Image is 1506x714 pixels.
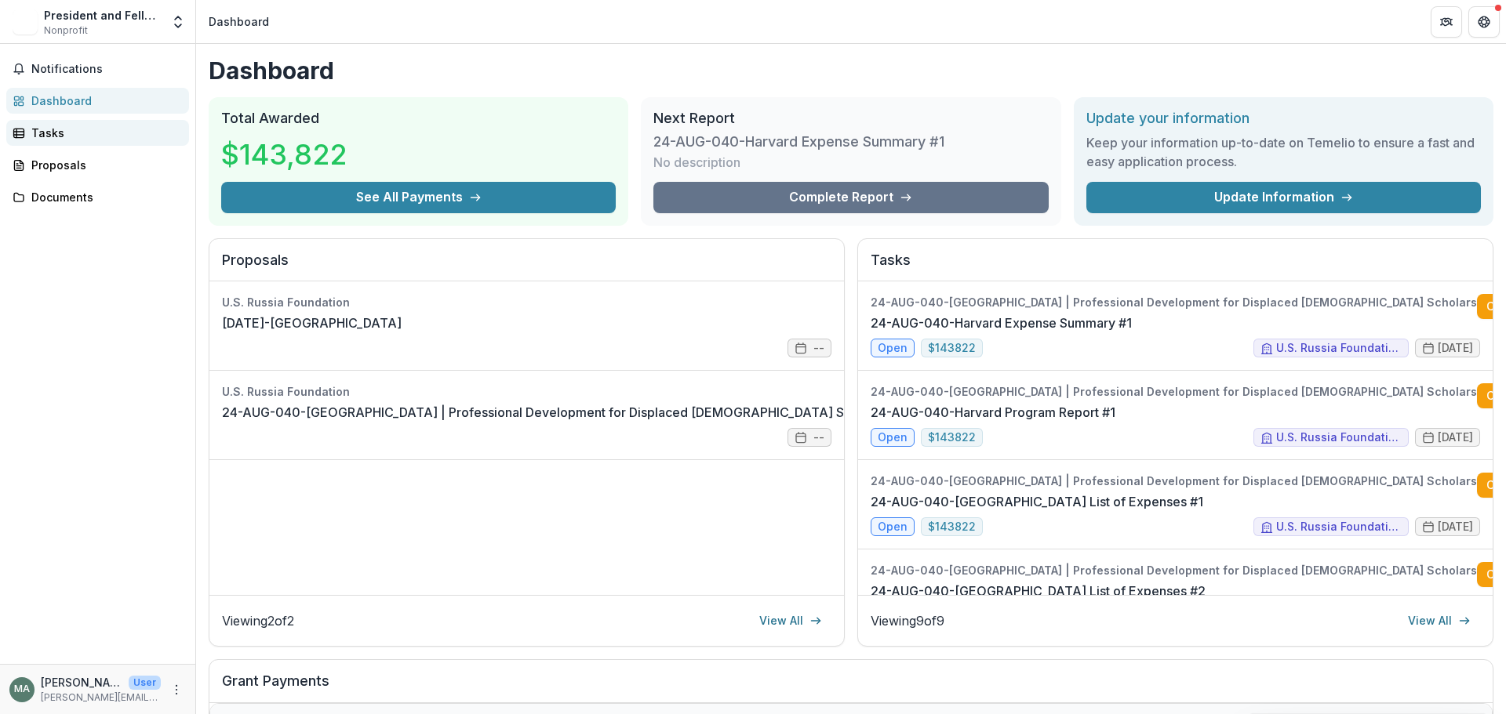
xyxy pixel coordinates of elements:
button: Get Help [1468,6,1500,38]
h2: Tasks [871,252,1480,281]
a: Dashboard [6,88,189,114]
h3: $143,822 [221,133,347,176]
div: Dashboard [209,13,269,30]
div: President and Fellows of Harvard College [44,7,161,24]
div: Dashboard [31,92,176,109]
a: Complete Report [653,182,1048,213]
a: Documents [6,184,189,210]
p: No description [653,153,740,172]
button: See All Payments [221,182,616,213]
a: View All [1399,608,1480,633]
button: Notifications [6,56,189,82]
a: 24-AUG-040-[GEOGRAPHIC_DATA] | Professional Development for Displaced [DEMOGRAPHIC_DATA] Scholars [222,403,887,422]
p: [PERSON_NAME] [41,674,122,690]
p: Viewing 2 of 2 [222,611,294,630]
a: 24-AUG-040-[GEOGRAPHIC_DATA] List of Expenses #1 [871,492,1203,511]
nav: breadcrumb [202,10,275,33]
div: Documents [31,189,176,205]
span: Nonprofit [44,24,88,38]
h2: Proposals [222,252,831,281]
button: Open entity switcher [167,6,189,38]
a: View All [750,608,831,633]
a: [DATE]-[GEOGRAPHIC_DATA] [222,314,402,332]
img: President and Fellows of Harvard College [13,9,38,34]
a: Tasks [6,120,189,146]
p: [PERSON_NAME][EMAIL_ADDRESS][DOMAIN_NAME] [41,690,161,705]
div: Proposals [31,157,176,173]
h3: 24-AUG-040-Harvard Expense Summary #1 [653,133,944,150]
h2: Total Awarded [221,110,616,127]
span: Notifications [31,63,183,76]
p: User [129,676,161,690]
a: 24-AUG-040-Harvard Expense Summary #1 [871,314,1132,332]
button: Partners [1431,6,1462,38]
h3: Keep your information up-to-date on Temelio to ensure a fast and easy application process. [1086,133,1481,171]
h2: Next Report [653,110,1048,127]
h2: Grant Payments [222,672,1480,702]
h1: Dashboard [209,56,1493,85]
a: Update Information [1086,182,1481,213]
h2: Update your information [1086,110,1481,127]
a: 24-AUG-040-Harvard Program Report #1 [871,403,1115,422]
a: Proposals [6,152,189,178]
button: More [167,680,186,699]
div: Maria Altamore [14,684,30,694]
p: Viewing 9 of 9 [871,611,944,630]
a: 24-AUG-040-[GEOGRAPHIC_DATA] List of Expenses #2 [871,582,1206,600]
div: Tasks [31,125,176,141]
